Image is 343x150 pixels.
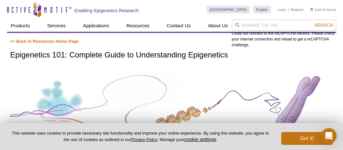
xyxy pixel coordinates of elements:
[10,51,333,60] h1: Epigenetics 101: Complete Guide to Understanding Epigenetics
[131,137,157,142] a: Privacy Policy
[291,7,304,12] a: Register
[277,7,286,12] a: Login
[310,8,313,11] img: Your Cart
[253,6,271,13] a: English
[232,20,336,31] input: Keyword, Cat. No.
[232,20,336,48] div: Could not connect to the reCAPTCHA service. Please check your internet connection and reload to g...
[10,66,333,139] img: Complete Guide to Understanding Epigenetics
[185,137,216,142] button: cookie settings
[43,20,70,32] a: Services
[288,6,289,13] li: |
[79,20,113,32] a: Applications
[122,20,153,32] a: Resources
[163,20,194,32] a: Contact Us
[10,39,79,44] a: << Back to Resources Home Page
[207,6,250,13] a: [GEOGRAPHIC_DATA]
[75,8,139,13] h2: Enabling Epigenetics Research
[10,130,271,143] p: This website uses cookies to provide necessary site functionality and improve your online experie...
[312,22,335,28] button: Search
[321,128,337,144] div: Open Intercom Messenger
[310,7,321,12] a: Cart
[7,20,34,32] a: Products
[310,6,336,13] li: (0 items)
[204,20,232,32] a: About Us
[314,22,333,28] span: Search
[281,132,333,145] button: Got it!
